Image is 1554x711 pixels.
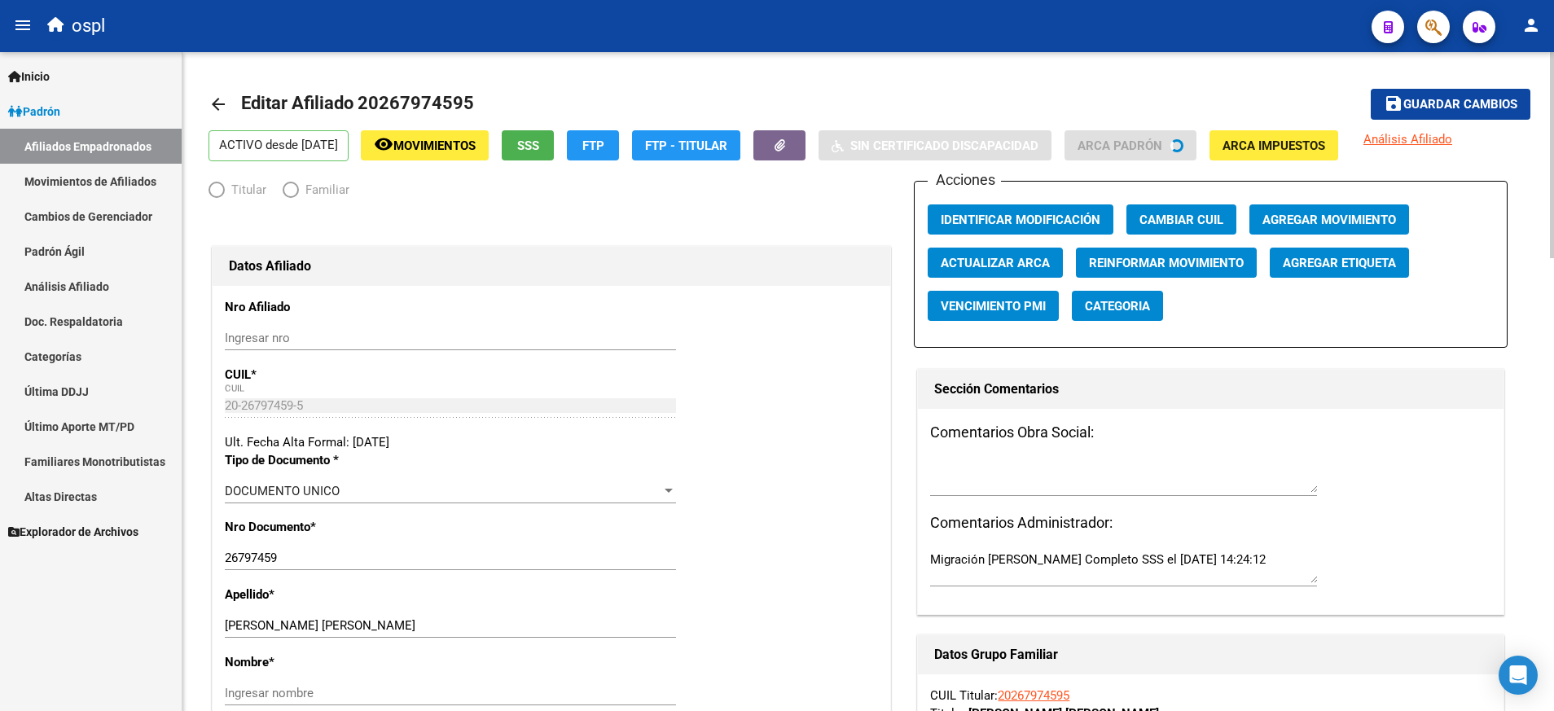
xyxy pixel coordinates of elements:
[1403,98,1517,112] span: Guardar cambios
[361,130,489,160] button: Movimientos
[374,134,393,154] mat-icon: remove_red_eye
[225,451,421,469] p: Tipo de Documento *
[241,93,474,113] span: Editar Afiliado 20267974595
[1072,291,1163,321] button: Categoria
[225,586,421,603] p: Apellido
[582,138,604,153] span: FTP
[928,248,1063,278] button: Actualizar ARCA
[1283,256,1396,270] span: Agregar Etiqueta
[1384,94,1403,113] mat-icon: save
[930,421,1491,444] h3: Comentarios Obra Social:
[1209,130,1338,160] button: ARCA Impuestos
[850,138,1038,153] span: Sin Certificado Discapacidad
[941,299,1046,314] span: Vencimiento PMI
[393,138,476,153] span: Movimientos
[13,15,33,35] mat-icon: menu
[1270,248,1409,278] button: Agregar Etiqueta
[225,298,421,316] p: Nro Afiliado
[8,68,50,86] span: Inicio
[225,433,878,451] div: Ult. Fecha Alta Formal: [DATE]
[517,138,539,153] span: SSS
[928,169,1001,191] h3: Acciones
[1371,89,1530,119] button: Guardar cambios
[229,253,874,279] h1: Datos Afiliado
[632,130,740,160] button: FTP - Titular
[1223,138,1325,153] span: ARCA Impuestos
[8,523,138,541] span: Explorador de Archivos
[645,138,727,153] span: FTP - Titular
[502,130,554,160] button: SSS
[819,130,1051,160] button: Sin Certificado Discapacidad
[225,653,421,671] p: Nombre
[72,8,105,44] span: ospl
[225,366,421,384] p: CUIL
[1262,213,1396,227] span: Agregar Movimiento
[225,518,421,536] p: Nro Documento
[1065,130,1196,160] button: ARCA Padrón
[1078,138,1162,153] span: ARCA Padrón
[1363,132,1452,147] span: Análisis Afiliado
[1076,248,1257,278] button: Reinformar Movimiento
[225,181,266,199] span: Titular
[1521,15,1541,35] mat-icon: person
[941,256,1050,270] span: Actualizar ARCA
[299,181,349,199] span: Familiar
[209,94,228,114] mat-icon: arrow_back
[928,204,1113,235] button: Identificar Modificación
[1139,213,1223,227] span: Cambiar CUIL
[1499,656,1538,695] div: Open Intercom Messenger
[1249,204,1409,235] button: Agregar Movimiento
[930,511,1491,534] h3: Comentarios Administrador:
[8,103,60,121] span: Padrón
[1126,204,1236,235] button: Cambiar CUIL
[928,291,1059,321] button: Vencimiento PMI
[209,186,366,200] mat-radio-group: Elija una opción
[934,642,1487,668] h1: Datos Grupo Familiar
[209,130,349,161] p: ACTIVO desde [DATE]
[225,484,340,498] span: DOCUMENTO UNICO
[1089,256,1244,270] span: Reinformar Movimiento
[941,213,1100,227] span: Identificar Modificación
[567,130,619,160] button: FTP
[998,688,1069,703] a: 20267974595
[1085,299,1150,314] span: Categoria
[934,376,1487,402] h1: Sección Comentarios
